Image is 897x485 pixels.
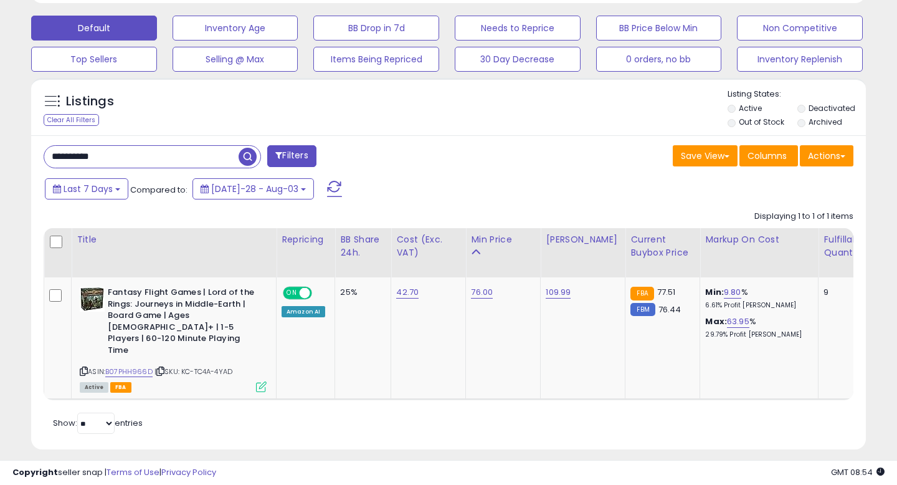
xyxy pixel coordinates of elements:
div: Min Price [471,233,535,246]
span: Last 7 Days [64,183,113,195]
p: 6.61% Profit [PERSON_NAME] [705,301,809,310]
span: [DATE]-28 - Aug-03 [211,183,298,195]
button: BB Drop in 7d [313,16,439,41]
span: FBA [110,382,131,393]
span: All listings currently available for purchase on Amazon [80,382,108,393]
small: FBA [630,287,653,300]
small: FBM [630,303,655,316]
button: BB Price Below Min [596,16,722,41]
button: Default [31,16,157,41]
div: [PERSON_NAME] [546,233,620,246]
a: Terms of Use [107,466,159,478]
a: 76.00 [471,286,493,299]
th: The percentage added to the cost of goods (COGS) that forms the calculator for Min & Max prices. [700,228,819,277]
button: Non Competitive [737,16,863,41]
button: Selling @ Max [173,47,298,72]
button: Top Sellers [31,47,157,72]
div: ASIN: [80,287,267,391]
b: Max: [705,315,727,327]
a: 9.80 [724,286,741,299]
label: Active [739,103,762,113]
a: Privacy Policy [161,466,216,478]
b: Fantasy Flight Games | Lord of the Rings: Journeys in Middle-Earth | Board Game | Ages [DEMOGRAPH... [108,287,259,359]
div: Title [77,233,271,246]
div: Fulfillable Quantity [823,233,866,259]
a: B07PHH966D [105,367,153,377]
a: 109.99 [546,286,571,299]
button: Needs to Reprice [455,16,581,41]
button: Items Being Repriced [313,47,439,72]
div: % [705,287,809,310]
button: 30 Day Decrease [455,47,581,72]
div: Current Buybox Price [630,233,695,259]
span: | SKU: KC-TC4A-4YAD [154,367,232,377]
div: Displaying 1 to 1 of 1 items [754,211,853,223]
p: 29.79% Profit [PERSON_NAME] [705,330,809,339]
h5: Listings [66,93,114,110]
div: Amazon AI [282,306,325,317]
span: OFF [310,288,330,299]
button: Inventory Replenish [737,47,863,72]
div: 9 [823,287,862,298]
label: Out of Stock [739,117,784,127]
button: Save View [673,145,738,166]
div: Markup on Cost [705,233,813,246]
div: Repricing [282,233,330,246]
span: Compared to: [130,184,187,196]
div: 25% [340,287,381,298]
a: 63.95 [727,315,749,328]
div: Cost (Exc. VAT) [396,233,460,259]
b: Min: [705,286,724,298]
div: Clear All Filters [44,114,99,126]
button: Last 7 Days [45,178,128,199]
button: 0 orders, no bb [596,47,722,72]
span: 77.51 [657,286,676,298]
label: Deactivated [809,103,855,113]
div: BB Share 24h. [340,233,386,259]
span: Show: entries [53,417,143,429]
button: Filters [267,145,316,167]
label: Archived [809,117,842,127]
button: Actions [800,145,853,166]
button: Columns [739,145,798,166]
span: 2025-08-12 08:54 GMT [831,466,885,478]
div: % [705,316,809,339]
button: Inventory Age [173,16,298,41]
span: ON [284,288,300,299]
strong: Copyright [12,466,58,478]
img: 51HKhzLxU6L._SL40_.jpg [80,287,105,312]
span: 76.44 [658,304,681,315]
a: 42.70 [396,286,419,299]
button: [DATE]-28 - Aug-03 [192,178,314,199]
div: seller snap | | [12,467,216,479]
p: Listing States: [728,89,866,100]
span: Columns [747,150,787,162]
